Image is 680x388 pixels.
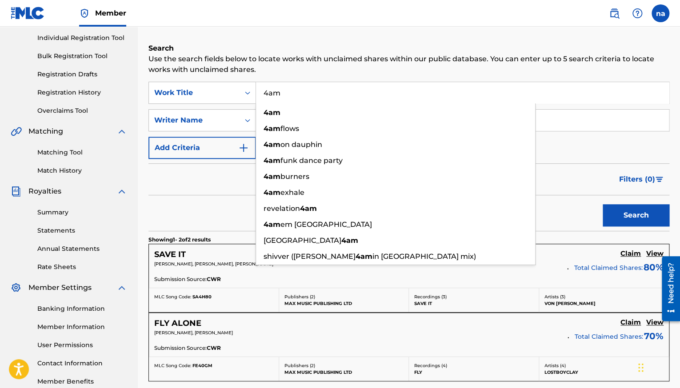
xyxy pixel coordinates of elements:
[280,156,343,165] span: funk dance party
[632,8,643,19] img: help
[148,43,669,54] h6: Search
[372,252,476,261] span: in [GEOGRAPHIC_DATA] mix)
[620,249,641,258] h5: Claim
[154,318,201,329] h5: FLY ALONE
[619,174,655,185] span: Filters ( 0 )
[284,293,404,300] p: Publishers ( 2 )
[148,236,211,244] p: Showing 1 - 2 of 2 results
[37,208,127,217] a: Summary
[37,304,127,313] a: Banking Information
[284,362,404,369] p: Publishers ( 2 )
[656,177,663,182] img: filter
[37,106,127,115] a: Overclaims Tool
[37,70,127,79] a: Registration Drafts
[37,33,127,43] a: Individual Registration Tool
[264,124,280,133] strong: 4am
[116,282,127,293] img: expand
[414,293,533,300] p: Recordings ( 3 )
[609,8,620,19] img: search
[636,345,680,388] iframe: Chat Widget
[238,143,249,153] img: 9d2ae6d4665cec9f34b9.svg
[11,282,21,293] img: Member Settings
[620,318,641,327] h5: Claim
[544,369,664,376] p: LOSTBOYCLAY
[414,369,533,376] p: FLY
[575,333,643,340] span: Total Claimed Shares:
[605,4,623,22] a: Public Search
[37,377,127,386] a: Member Benefits
[264,140,280,149] strong: 4am
[414,300,533,307] p: SAVE IT
[95,8,126,18] span: Member
[154,330,233,336] span: [PERSON_NAME], [PERSON_NAME]
[638,354,644,381] div: Drag
[300,204,317,213] strong: 4am
[37,322,127,332] a: Member Information
[284,369,404,376] p: MAX MUSIC PUBLISHING LTD
[148,82,669,231] form: Search Form
[280,188,304,197] span: exhale
[644,261,664,274] span: 80 %
[264,252,356,261] span: shivver ([PERSON_NAME]
[148,137,256,159] button: Add Criteria
[280,124,299,133] span: flows
[154,275,207,283] span: Submission Source:
[192,363,212,368] span: FE40GM
[37,51,127,61] a: Bulk Registration Tool
[37,262,127,272] a: Rate Sheets
[544,362,664,369] p: Artists ( 4 )
[280,220,372,229] span: em [GEOGRAPHIC_DATA]
[192,294,212,300] span: SA4H80
[154,261,273,267] span: [PERSON_NAME], [PERSON_NAME], [PERSON_NAME]
[11,126,22,137] img: Matching
[79,8,90,19] img: Top Rightsholder
[644,329,664,343] span: 70 %
[574,264,643,272] span: Total Claimed Shares:
[356,252,372,261] strong: 4am
[116,126,127,137] img: expand
[655,253,680,325] iframe: Resource Center
[37,359,127,368] a: Contact Information
[154,294,191,300] span: MLC Song Code:
[414,362,533,369] p: Recordings ( 4 )
[148,54,669,75] p: Use the search fields below to locate works with unclaimed shares within our public database. You...
[264,108,280,117] strong: 4am
[264,220,280,229] strong: 4am
[11,7,45,20] img: MLC Logo
[646,318,664,328] a: View
[544,293,664,300] p: Artists ( 3 )
[646,318,664,327] h5: View
[154,87,234,98] div: Work Title
[28,186,61,197] span: Royalties
[280,172,309,181] span: burners
[116,186,127,197] img: expand
[207,275,221,283] span: CWR
[280,140,322,149] span: on dauphin
[37,166,127,175] a: Match History
[154,249,186,260] h5: SAVE IT
[284,300,404,307] p: MAX MUSIC PUBLISHING LTD
[614,168,669,190] button: Filters (0)
[264,172,280,181] strong: 4am
[154,344,207,352] span: Submission Source:
[28,282,92,293] span: Member Settings
[28,126,63,137] span: Matching
[652,4,669,22] div: User Menu
[207,344,221,352] span: CWR
[11,186,21,197] img: Royalties
[646,249,664,258] h5: View
[603,204,669,226] button: Search
[264,204,300,213] span: revelation
[646,249,664,259] a: View
[37,340,127,350] a: User Permissions
[154,363,191,368] span: MLC Song Code:
[628,4,646,22] div: Help
[264,236,341,245] span: [GEOGRAPHIC_DATA]
[37,226,127,235] a: Statements
[37,244,127,253] a: Annual Statements
[37,88,127,97] a: Registration History
[154,115,234,126] div: Writer Name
